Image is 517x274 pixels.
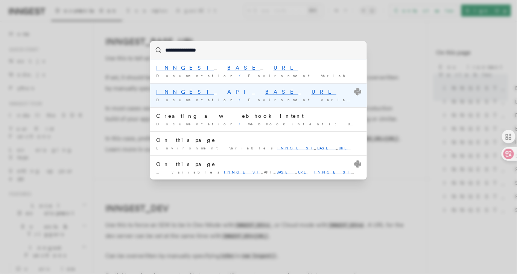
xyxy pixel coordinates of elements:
[156,160,361,168] div: On this page
[156,112,361,120] div: Creating a webhook intent
[312,89,336,95] mark: URL
[227,65,260,71] mark: BASE
[156,65,214,71] mark: INNGEST
[156,88,361,96] div: _API_ _
[265,89,298,95] mark: BASE
[239,122,245,126] span: /
[339,146,357,150] mark: URL
[156,169,361,175] div: … variables _API_ _ _DEV _ENV …
[239,73,245,78] span: /
[248,97,373,102] span: Environment variables
[156,122,236,126] span: Documentation
[277,146,314,150] mark: INNGEST
[224,170,261,174] mark: INNGEST
[156,97,236,102] span: Documentation
[298,170,308,174] mark: URL
[248,122,516,126] span: Webhook intents: Building a webhook integration
[156,145,361,151] div: Environment Variables _ _ _DEV _ENV …
[239,97,245,102] span: /
[277,170,295,174] mark: BASE
[156,89,214,95] mark: INNGEST
[156,136,361,144] div: On this page
[156,73,236,78] span: Documentation
[274,65,298,71] mark: URL
[314,170,360,174] mark: INNGEST
[156,64,361,72] div: _ _
[317,146,336,150] mark: BASE
[248,73,369,78] span: Environment Variables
